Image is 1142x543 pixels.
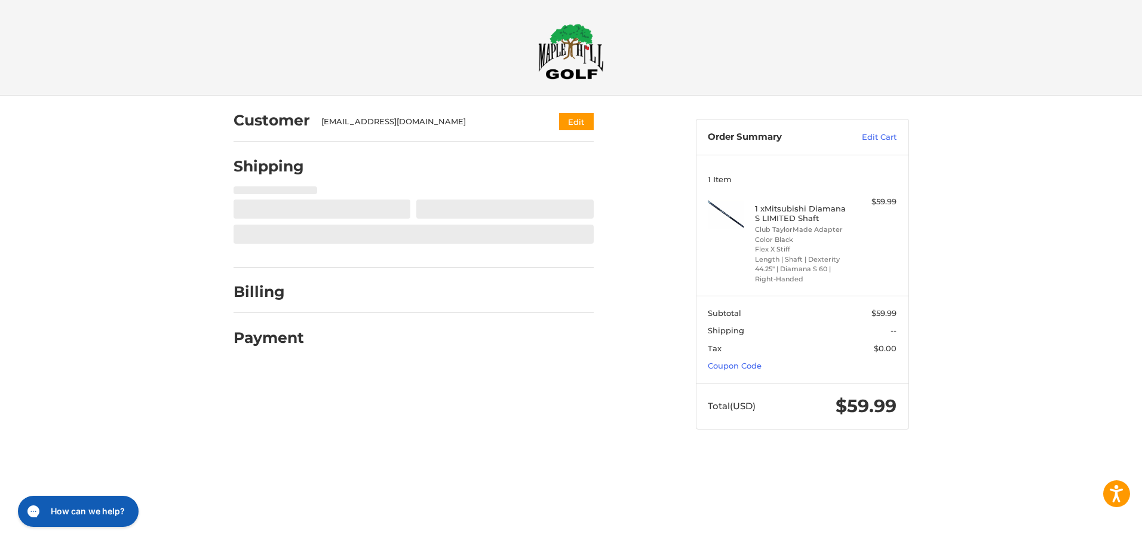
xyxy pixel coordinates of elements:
h4: 1 x Mitsubishi Diamana S LIMITED Shaft [755,204,846,223]
h3: Order Summary [708,131,836,143]
span: $59.99 [836,395,897,417]
li: Flex X Stiff [755,244,846,254]
h2: Payment [234,329,304,347]
div: $59.99 [849,196,897,208]
span: $0.00 [874,343,897,353]
h3: 1 Item [708,174,897,184]
div: [EMAIL_ADDRESS][DOMAIN_NAME] [321,116,536,128]
iframe: Gorgias live chat messenger [12,492,142,531]
span: -- [891,326,897,335]
span: Shipping [708,326,744,335]
li: Color Black [755,235,846,245]
span: Subtotal [708,308,741,318]
img: Maple Hill Golf [538,23,604,79]
li: Club TaylorMade Adapter [755,225,846,235]
button: Edit [559,113,594,130]
span: Total (USD) [708,400,756,412]
h2: Shipping [234,157,304,176]
h2: Customer [234,111,310,130]
iframe: Google Customer Reviews [1043,511,1142,543]
a: Coupon Code [708,361,762,370]
a: Edit Cart [836,131,897,143]
span: $59.99 [871,308,897,318]
span: Tax [708,343,722,353]
h2: Billing [234,283,303,301]
li: Length | Shaft | Dexterity 44.25" | Diamana S 60 | Right-Handed [755,254,846,284]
